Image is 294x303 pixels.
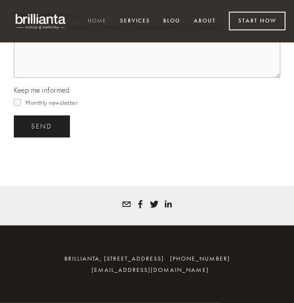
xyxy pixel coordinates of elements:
[188,14,221,29] a: About
[170,255,230,262] span: [PHONE_NUMBER]
[114,14,156,29] a: Services
[229,12,285,30] a: Start Now
[14,99,21,106] input: Monthly newsletter
[9,9,73,34] img: brillianta - research, strategy, marketing
[14,86,70,94] span: Keep me informed
[25,99,77,106] span: Monthly newsletter
[150,200,158,209] a: Tatyana White
[92,266,209,274] a: [EMAIL_ADDRESS][DOMAIN_NAME]
[82,14,112,29] a: Home
[122,200,131,209] a: tatyana@brillianta.com
[164,200,172,209] a: Tatyana White
[64,255,164,262] span: brillianta, [STREET_ADDRESS]
[136,200,145,209] a: Tatyana Bolotnikov White
[31,122,52,130] span: send
[158,14,186,29] a: Blog
[14,116,70,137] button: sendsend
